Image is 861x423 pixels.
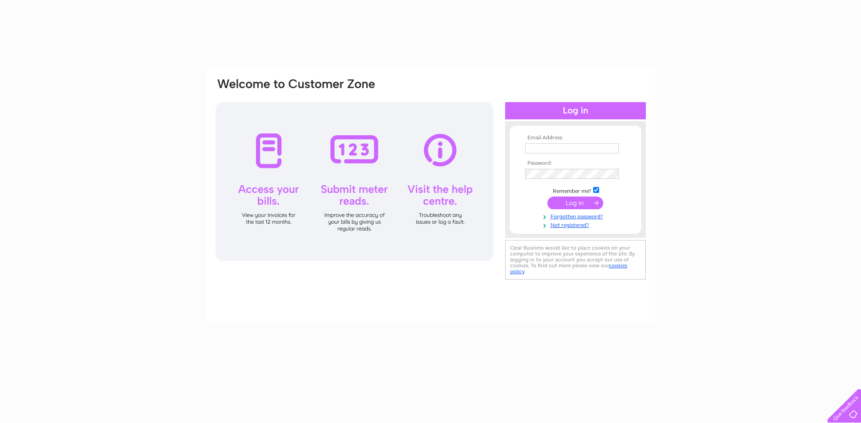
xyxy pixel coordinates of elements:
[523,135,628,141] th: Email Address:
[510,262,627,275] a: cookies policy
[525,211,628,220] a: Forgotten password?
[525,220,628,229] a: Not registered?
[505,240,646,280] div: Clear Business would like to place cookies on your computer to improve your experience of the sit...
[523,160,628,167] th: Password:
[523,186,628,195] td: Remember me?
[547,197,603,209] input: Submit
